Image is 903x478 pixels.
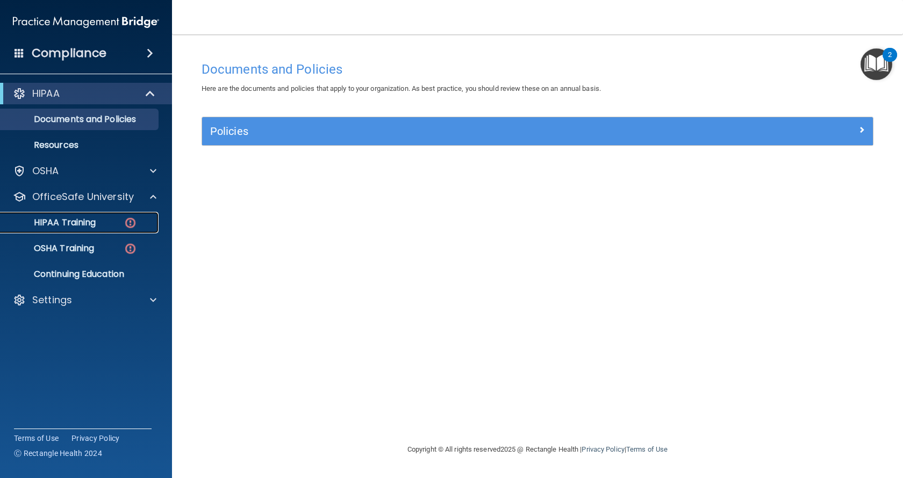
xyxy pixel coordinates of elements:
button: Open Resource Center, 2 new notifications [861,48,892,80]
h5: Policies [210,125,697,137]
p: Continuing Education [7,269,154,280]
a: OfficeSafe University [13,190,156,203]
a: OSHA [13,165,156,177]
a: Terms of Use [626,445,668,453]
p: HIPAA [32,87,60,100]
h4: Documents and Policies [202,62,873,76]
p: Documents and Policies [7,114,154,125]
div: 2 [888,55,892,69]
a: Privacy Policy [71,433,120,444]
h4: Compliance [32,46,106,61]
a: Policies [210,123,865,140]
img: danger-circle.6113f641.png [124,216,137,230]
span: Ⓒ Rectangle Health 2024 [14,448,102,459]
iframe: Drift Widget Chat Controller [717,402,890,445]
p: OSHA [32,165,59,177]
div: Copyright © All rights reserved 2025 @ Rectangle Health | | [341,432,734,467]
p: Resources [7,140,154,151]
img: PMB logo [13,11,159,33]
a: HIPAA [13,87,156,100]
a: Privacy Policy [582,445,624,453]
a: Settings [13,294,156,306]
p: OfficeSafe University [32,190,134,203]
img: danger-circle.6113f641.png [124,242,137,255]
span: Here are the documents and policies that apply to your organization. As best practice, you should... [202,84,601,92]
p: OSHA Training [7,243,94,254]
p: HIPAA Training [7,217,96,228]
a: Terms of Use [14,433,59,444]
p: Settings [32,294,72,306]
